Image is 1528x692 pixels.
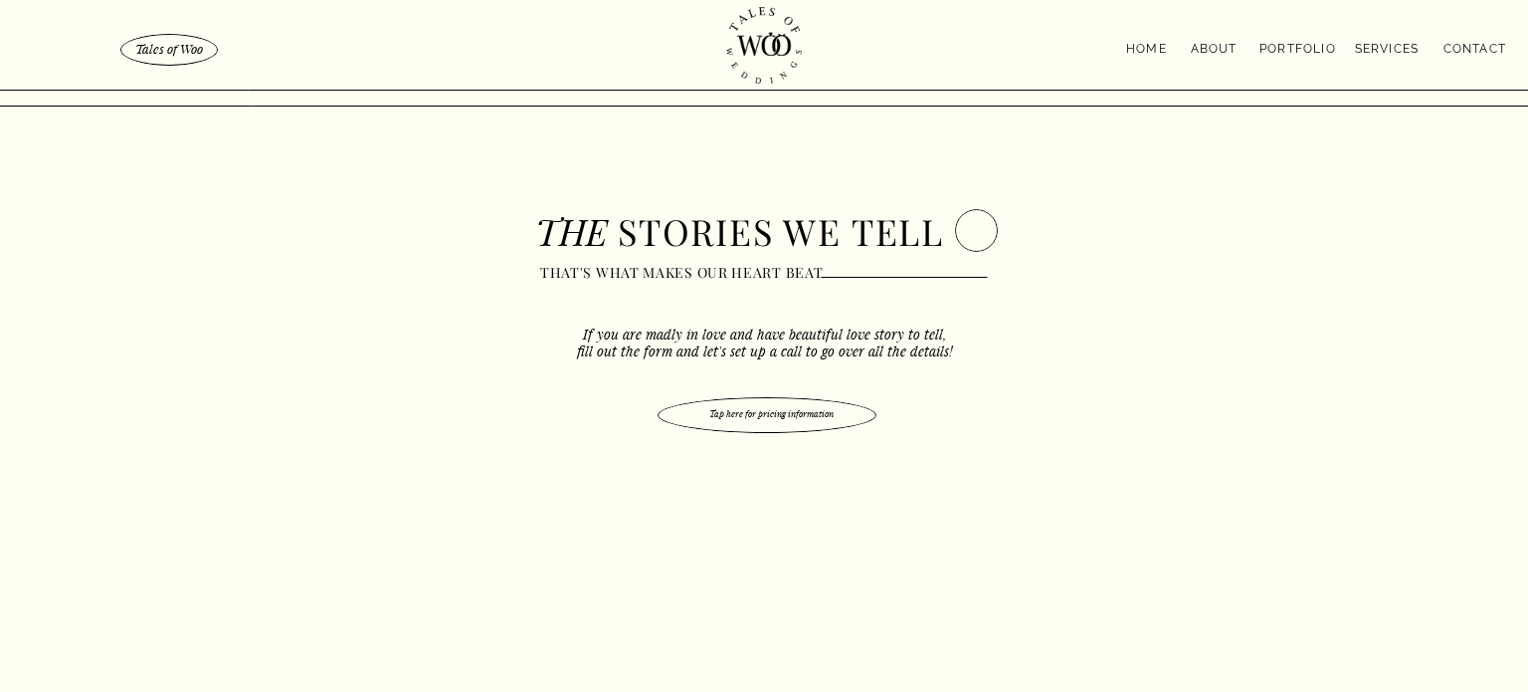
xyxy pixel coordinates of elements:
a: Home [1126,39,1172,56]
a: portfolio [1257,39,1338,55]
h3: That's what makes our heart beat [540,265,847,279]
h2: THE [535,210,645,247]
a: contact [1407,39,1506,55]
a: Tap here for pricing information [678,408,864,423]
a: Tales of Woo [128,41,210,56]
h3: If you are madly in love and have beautiful love story to tell, fill out the form and let's set u... [570,327,959,380]
a: Services [1345,39,1429,55]
h2: stories we tell [618,210,998,247]
a: About [1182,39,1245,54]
